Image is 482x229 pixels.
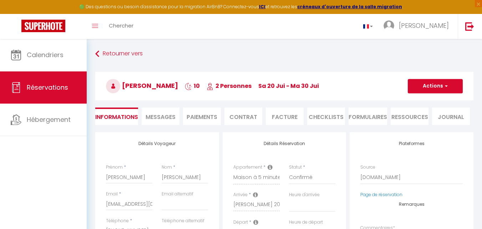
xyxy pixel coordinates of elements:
[106,141,208,146] h4: Détails Voyageur
[360,141,463,146] h4: Plateformes
[259,4,265,10] a: ICI
[233,141,336,146] h4: Détails Réservation
[21,20,65,32] img: Super Booking
[432,108,470,125] li: Journal
[233,191,248,198] label: Arrivée
[233,164,262,171] label: Appartement
[27,83,68,92] span: Réservations
[258,82,319,90] span: sa 20 Jui - ma 30 Jui
[185,82,200,90] span: 10
[183,108,221,125] li: Paiements
[289,191,320,198] label: Heure d'arrivée
[162,164,172,171] label: Nom
[384,20,394,31] img: ...
[360,191,402,198] a: Page de réservation
[6,3,27,24] button: Ouvrir le widget de chat LiveChat
[106,81,178,90] span: [PERSON_NAME]
[95,108,138,125] li: Informations
[349,108,387,125] li: FORMULAIRES
[307,108,345,125] li: CHECKLISTS
[106,191,118,198] label: Email
[146,113,176,121] span: Messages
[95,48,473,60] a: Retourner vers
[289,164,302,171] label: Statut
[391,108,428,125] li: Ressources
[465,22,474,31] img: logout
[360,164,375,171] label: Source
[408,79,463,93] button: Actions
[266,108,304,125] li: Facture
[360,202,463,207] h4: Remarques
[289,219,323,226] label: Heure de départ
[378,14,458,39] a: ... [PERSON_NAME]
[399,21,449,30] span: [PERSON_NAME]
[103,14,139,39] a: Chercher
[207,82,252,90] span: 2 Personnes
[233,219,248,226] label: Départ
[27,50,64,59] span: Calendriers
[224,108,262,125] li: Contrat
[27,115,71,124] span: Hébergement
[162,218,204,224] label: Téléphone alternatif
[162,191,193,198] label: Email alternatif
[106,164,123,171] label: Prénom
[106,218,129,224] label: Téléphone
[109,22,133,29] span: Chercher
[297,4,402,10] a: créneaux d'ouverture de la salle migration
